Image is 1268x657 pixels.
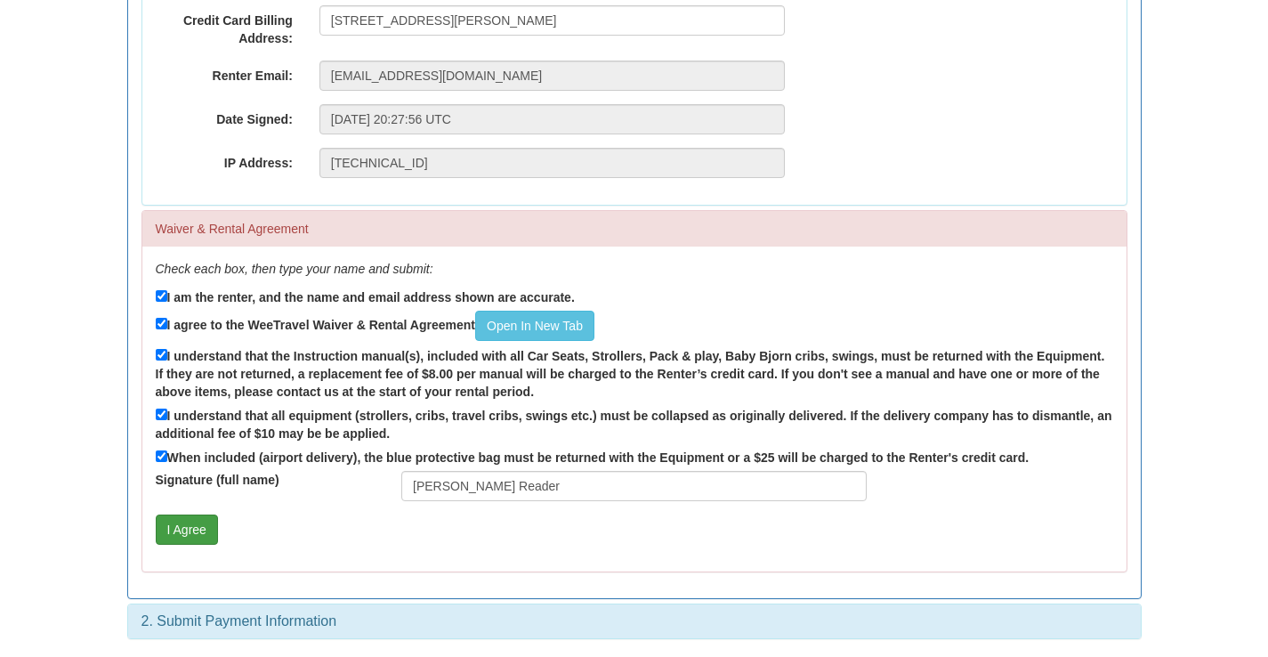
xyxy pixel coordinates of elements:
label: I am the renter, and the name and email address shown are accurate. [156,287,575,306]
input: Full Name [401,471,867,501]
input: I agree to the WeeTravel Waiver & Rental AgreementOpen In New Tab [156,318,167,329]
h3: 2. Submit Payment Information [141,613,1127,629]
input: I understand that all equipment (strollers, cribs, travel cribs, swings etc.) must be collapsed a... [156,409,167,420]
label: I agree to the WeeTravel Waiver & Rental Agreement [156,311,594,341]
label: I understand that all equipment (strollers, cribs, travel cribs, swings etc.) must be collapsed a... [156,405,1113,442]
label: I understand that the Instruction manual(s), included with all Car Seats, Strollers, Pack & play,... [156,345,1113,401]
input: When included (airport delivery), the blue protective bag must be returned with the Equipment or ... [156,450,167,462]
input: I am the renter, and the name and email address shown are accurate. [156,290,167,302]
div: Waiver & Rental Agreement [142,211,1127,247]
button: I Agree [156,515,218,545]
input: I understand that the Instruction manual(s), included with all Car Seats, Strollers, Pack & play,... [156,349,167,361]
label: IP Address: [142,148,306,172]
label: Credit Card Billing Address: [142,5,306,47]
label: Renter Email: [142,61,306,85]
label: Signature (full name) [142,471,389,489]
label: When included (airport delivery), the blue protective bag must be returned with the Equipment or ... [156,447,1030,466]
label: Date Signed: [142,104,306,128]
em: Check each box, then type your name and submit: [156,262,433,276]
a: Open In New Tab [475,311,594,341]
